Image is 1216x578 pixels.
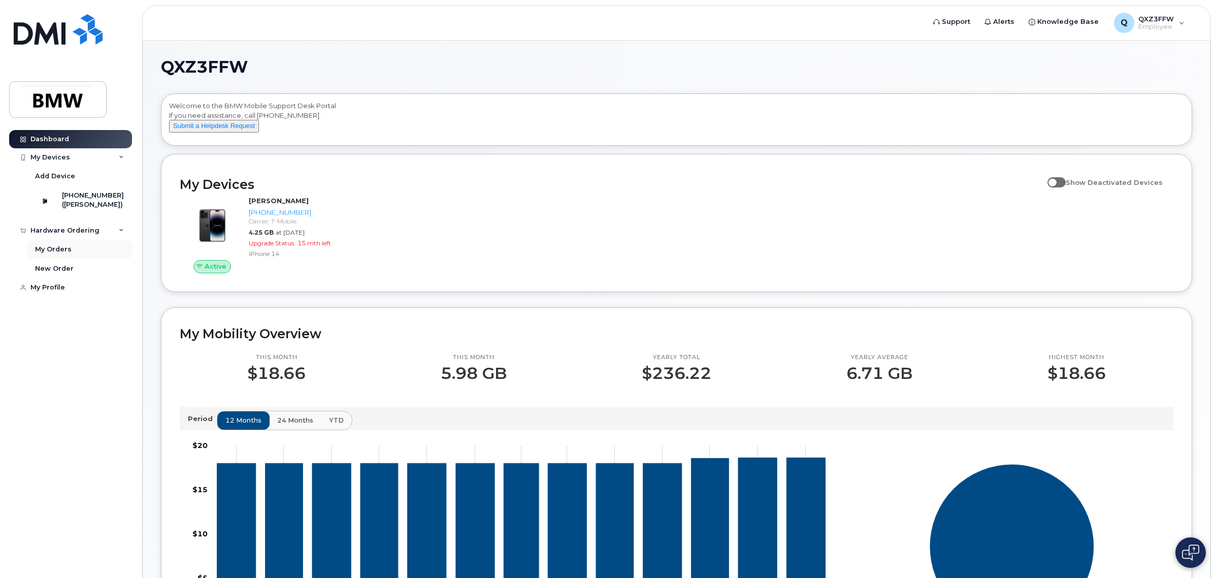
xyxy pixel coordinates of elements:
[249,249,415,258] div: iPhone 14
[180,196,419,273] a: Active[PERSON_NAME][PHONE_NUMBER]Carrier: T-Mobile4.25 GBat [DATE]Upgrade Status:15 mth leftiPhon...
[205,262,226,271] span: Active
[276,229,305,236] span: at [DATE]
[192,529,208,538] tspan: $10
[247,364,306,382] p: $18.66
[161,59,248,75] span: QXZ3FFW
[169,121,259,130] a: Submit a Helpdesk Request
[298,239,331,247] span: 15 mth left
[247,354,306,362] p: This month
[249,197,309,205] strong: [PERSON_NAME]
[1066,178,1163,186] span: Show Deactivated Devices
[441,364,507,382] p: 5.98 GB
[249,229,274,236] span: 4.25 GB
[329,415,344,425] span: YTD
[642,364,711,382] p: $236.22
[249,239,295,247] span: Upgrade Status:
[188,201,237,250] img: image20231002-3703462-njx0qo.jpeg
[642,354,711,362] p: Yearly total
[277,415,313,425] span: 24 months
[846,364,912,382] p: 6.71 GB
[1047,354,1106,362] p: Highest month
[180,326,1173,341] h2: My Mobility Overview
[192,441,208,450] tspan: $20
[1047,173,1056,181] input: Show Deactivated Devices
[249,217,415,226] div: Carrier: T-Mobile
[188,414,217,424] p: Period
[249,208,415,217] div: [PHONE_NUMBER]
[169,101,1184,142] div: Welcome to the BMW Mobile Support Desk Portal If you need assistance, call [PHONE_NUMBER].
[846,354,912,362] p: Yearly average
[180,177,1042,192] h2: My Devices
[169,120,259,133] button: Submit a Helpdesk Request
[1182,544,1199,561] img: Open chat
[1047,364,1106,382] p: $18.66
[441,354,507,362] p: This month
[192,485,208,494] tspan: $15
